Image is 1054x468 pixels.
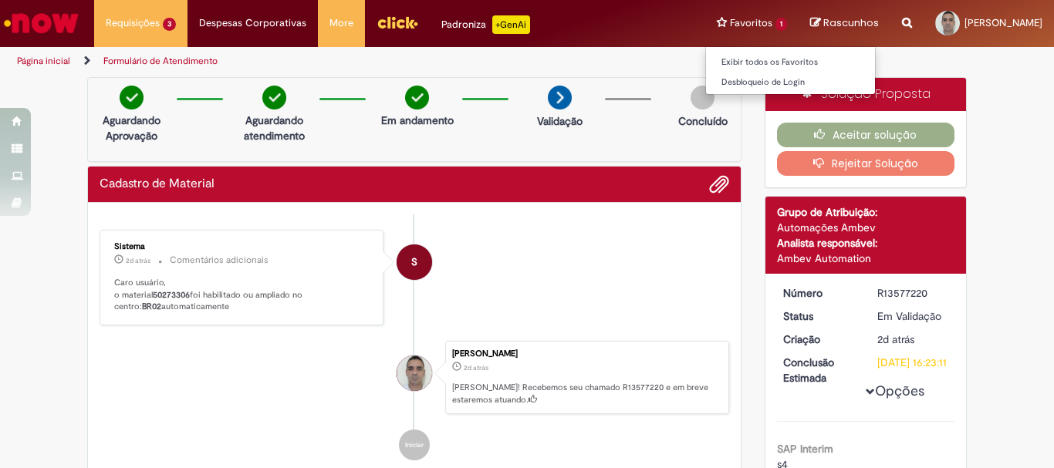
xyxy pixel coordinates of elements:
img: check-circle-green.png [262,86,286,109]
button: Rejeitar Solução [777,151,955,176]
a: Exibir todos os Favoritos [706,54,876,71]
p: Caro usuário, o material foi habilitado ou ampliado no centro: automaticamente [114,277,371,313]
div: Automações Ambev [777,220,955,235]
button: Adicionar anexos [709,174,729,194]
small: Comentários adicionais [170,254,269,267]
p: Concluído [678,113,728,129]
dt: Status [772,308,867,324]
span: 1 [775,18,787,31]
button: Aceitar solução [777,123,955,147]
div: Ambev Automation [777,251,955,266]
b: BR02 [142,301,161,312]
div: [PERSON_NAME] [452,349,721,359]
p: Validação [537,113,583,129]
dt: Conclusão Estimada [772,355,867,386]
div: System [397,244,432,280]
span: More [329,15,353,31]
p: +GenAi [492,15,530,34]
dt: Número [772,285,867,301]
p: Aguardando Aprovação [94,113,169,143]
a: Formulário de Atendimento [103,55,218,67]
a: Rascunhos [810,16,879,31]
img: check-circle-green.png [120,86,144,109]
dt: Criação [772,332,867,347]
time: 29/09/2025 14:24:59 [126,256,150,265]
time: 29/09/2025 14:23:05 [877,332,914,346]
span: Favoritos [730,15,772,31]
div: Grupo de Atribuição: [777,204,955,220]
a: Desbloqueio de Login [706,74,876,91]
div: Erasmo Bispo Dos Santos Junior [397,355,432,391]
div: 29/09/2025 14:23:05 [877,332,949,347]
div: [DATE] 16:23:11 [877,355,949,370]
time: 29/09/2025 14:23:05 [464,363,488,372]
b: SAP Interim [777,442,833,456]
div: Sistema [114,242,371,251]
span: 2d atrás [126,256,150,265]
b: 50273306 [153,289,190,301]
img: img-circle-grey.png [691,86,714,109]
span: Requisições [106,15,160,31]
span: 2d atrás [877,332,914,346]
span: S [411,244,417,281]
img: click_logo_yellow_360x200.png [377,11,418,34]
img: ServiceNow [2,8,81,39]
p: Em andamento [381,113,454,128]
ul: Favoritos [705,46,876,95]
span: [PERSON_NAME] [964,16,1042,29]
p: Aguardando atendimento [237,113,312,143]
div: R13577220 [877,285,949,301]
div: Em Validação [877,308,949,324]
span: Despesas Corporativas [199,15,306,31]
a: Página inicial [17,55,70,67]
img: check-circle-green.png [405,86,429,109]
ul: Trilhas de página [12,47,691,76]
span: 3 [163,18,176,31]
li: Erasmo Bispo Dos Santos Junior [100,341,729,415]
p: [PERSON_NAME]! Recebemos seu chamado R13577220 e em breve estaremos atuando. [452,382,721,406]
span: Rascunhos [823,15,879,30]
div: Padroniza [441,15,530,34]
div: Analista responsável: [777,235,955,251]
span: 2d atrás [464,363,488,372]
h2: Cadastro de Material Histórico de tíquete [100,177,215,191]
img: arrow-next.png [548,86,572,109]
